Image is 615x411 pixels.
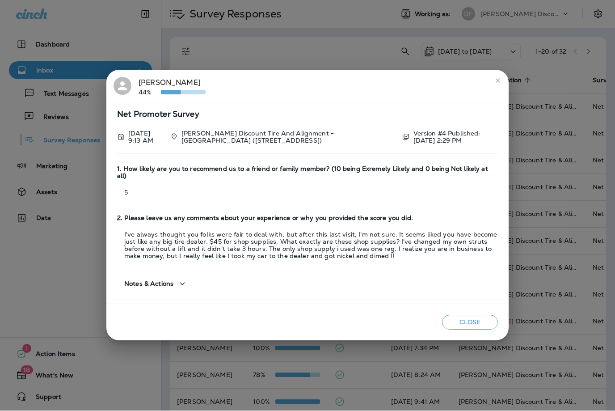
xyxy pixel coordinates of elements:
[117,271,195,297] button: Notes & Actions
[117,189,498,196] p: 5
[117,215,498,222] span: 2. Please leave us any comments about your experience or why you provided the score you did.
[139,89,161,96] p: 44%
[139,77,206,96] div: [PERSON_NAME]
[117,165,498,181] span: 1. How likely are you to recommend us to a friend or family member? (10 being Exremely Likely and...
[181,130,395,144] p: [PERSON_NAME] Discount Tire And Alignment - [GEOGRAPHIC_DATA] ([STREET_ADDRESS])
[491,74,505,88] button: close
[124,280,173,288] span: Notes & Actions
[117,231,498,260] p: I've always thought you folks were fair to deal with, but after this last visit, I'm not sure. It...
[413,130,498,144] p: Version #4 Published: [DATE] 2:29 PM
[442,315,498,330] button: Close
[128,130,163,144] p: Sep 5, 2025 9:13 AM
[117,111,498,119] span: Net Promoter Survey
